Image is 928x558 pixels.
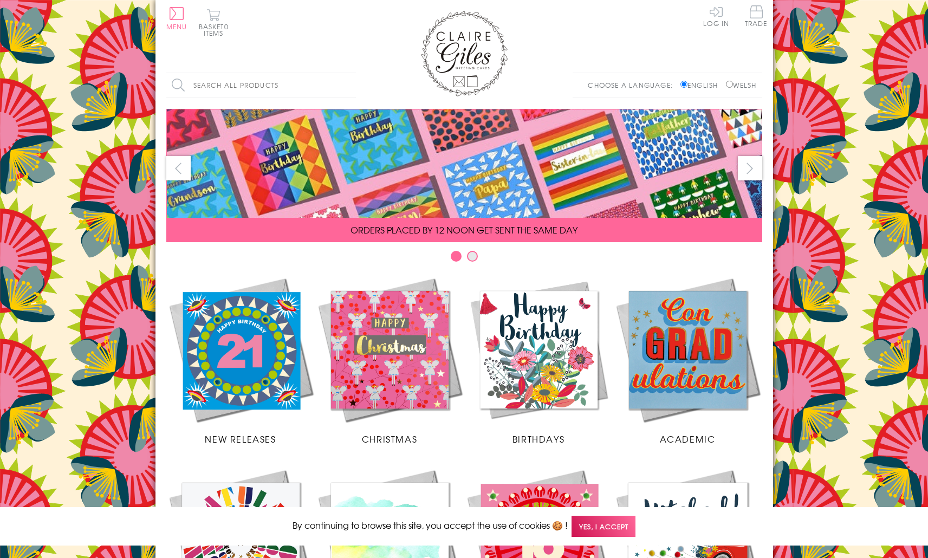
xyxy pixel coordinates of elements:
[205,432,276,445] span: New Releases
[613,275,762,445] a: Academic
[726,81,733,88] input: Welsh
[166,156,191,180] button: prev
[421,11,508,96] img: Claire Giles Greetings Cards
[351,223,577,236] span: ORDERS PLACED BY 12 NOON GET SENT THE SAME DAY
[345,73,356,98] input: Search
[199,9,229,36] button: Basket0 items
[680,80,723,90] label: English
[362,432,417,445] span: Christmas
[745,5,768,27] span: Trade
[467,251,478,262] button: Carousel Page 2
[464,275,613,445] a: Birthdays
[166,22,187,31] span: Menu
[660,432,716,445] span: Academic
[745,5,768,29] a: Trade
[680,81,687,88] input: English
[166,73,356,98] input: Search all products
[315,275,464,445] a: Christmas
[588,80,678,90] p: Choose a language:
[512,432,564,445] span: Birthdays
[166,250,762,267] div: Carousel Pagination
[451,251,462,262] button: Carousel Page 1 (Current Slide)
[166,275,315,445] a: New Releases
[703,5,729,27] a: Log In
[572,516,635,537] span: Yes, I accept
[166,7,187,30] button: Menu
[726,80,757,90] label: Welsh
[204,22,229,38] span: 0 items
[738,156,762,180] button: next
